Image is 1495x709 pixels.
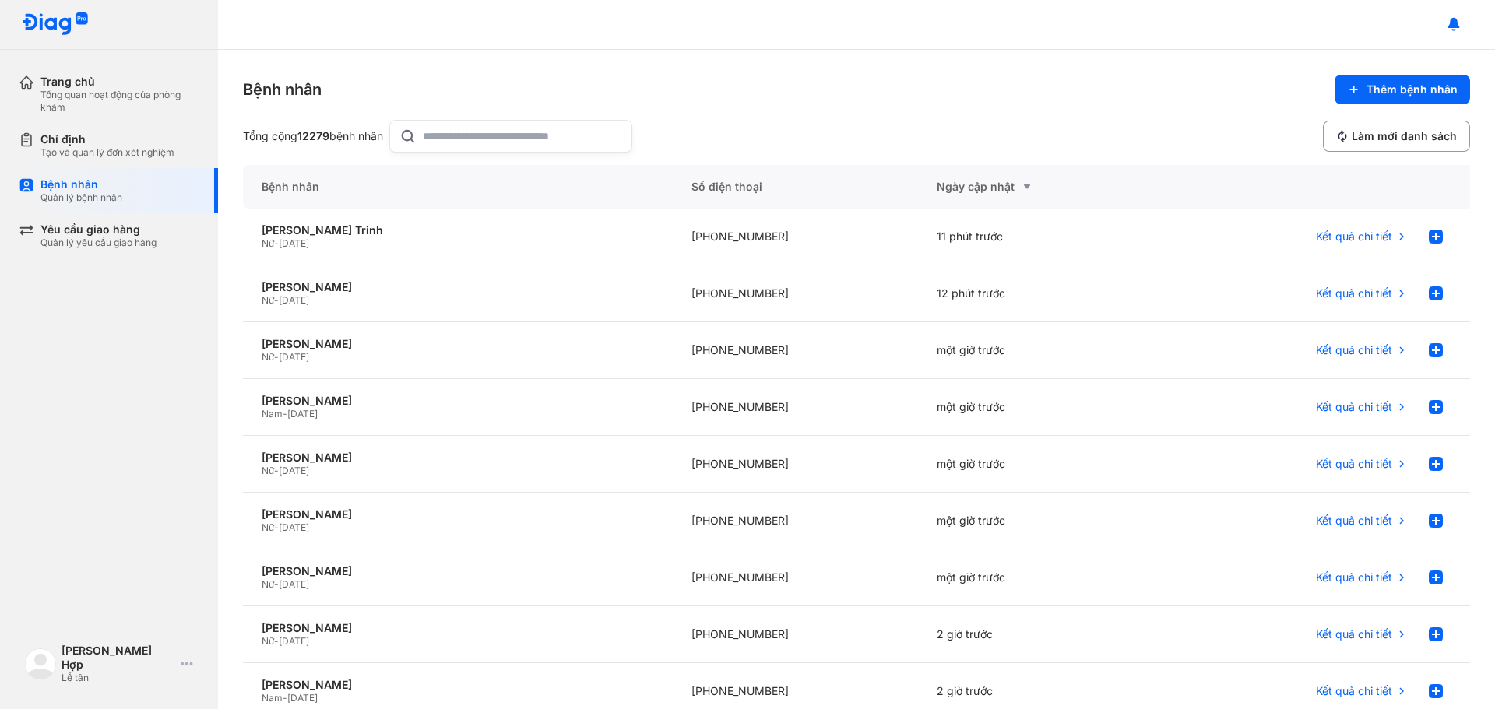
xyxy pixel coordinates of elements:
[40,237,157,249] div: Quản lý yêu cầu giao hàng
[1316,570,1392,584] span: Kết quả chi tiết
[262,294,274,306] span: Nữ
[274,294,279,306] span: -
[673,165,918,209] div: Số điện thoại
[1352,129,1457,143] span: Làm mới danh sách
[274,578,279,590] span: -
[274,635,279,647] span: -
[1335,75,1470,104] button: Thêm bệnh nhân
[262,564,654,578] div: [PERSON_NAME]
[279,351,309,363] span: [DATE]
[262,280,654,294] div: [PERSON_NAME]
[918,322,1163,379] div: một giờ trước
[673,209,918,265] div: [PHONE_NUMBER]
[262,408,283,419] span: Nam
[918,379,1163,436] div: một giờ trước
[40,75,199,89] div: Trang chủ
[283,692,287,704] span: -
[262,621,654,635] div: [PERSON_NAME]
[1316,286,1392,300] span: Kết quả chi tiết
[279,521,309,533] span: [DATE]
[243,79,322,100] div: Bệnh nhân
[279,465,309,476] span: [DATE]
[673,549,918,606] div: [PHONE_NUMBER]
[918,436,1163,493] div: một giờ trước
[283,408,287,419] span: -
[40,146,174,159] div: Tạo và quản lý đơn xét nghiệm
[287,692,318,704] span: [DATE]
[673,436,918,493] div: [PHONE_NUMBER]
[1316,514,1392,528] span: Kết quả chi tiết
[243,165,673,209] div: Bệnh nhân
[262,678,654,692] div: [PERSON_NAME]
[22,12,89,37] img: logo
[262,237,274,249] span: Nữ
[40,223,157,237] div: Yêu cầu giao hàng
[918,265,1163,322] div: 12 phút trước
[243,129,383,143] div: Tổng cộng bệnh nhân
[274,351,279,363] span: -
[918,549,1163,606] div: một giờ trước
[262,692,283,704] span: Nam
[40,132,174,146] div: Chỉ định
[673,493,918,549] div: [PHONE_NUMBER]
[918,209,1163,265] div: 11 phút trước
[297,129,329,142] span: 12279
[40,177,122,191] div: Bệnh nhân
[287,408,318,419] span: [DATE]
[1323,121,1470,152] button: Làm mới danh sách
[673,606,918,663] div: [PHONE_NUMBER]
[673,379,918,436] div: [PHONE_NUMBER]
[1367,82,1458,97] span: Thêm bệnh nhân
[262,465,274,476] span: Nữ
[279,237,309,249] span: [DATE]
[1316,400,1392,414] span: Kết quả chi tiết
[25,648,56,679] img: logo
[62,672,174,684] div: Lễ tân
[262,507,654,521] div: [PERSON_NAME]
[279,578,309,590] span: [DATE]
[673,322,918,379] div: [PHONE_NUMBER]
[62,644,174,672] div: [PERSON_NAME] Hợp
[274,237,279,249] span: -
[262,635,274,647] span: Nữ
[1316,457,1392,471] span: Kết quả chi tiết
[1316,343,1392,357] span: Kết quả chi tiết
[262,394,654,408] div: [PERSON_NAME]
[1316,627,1392,641] span: Kết quả chi tiết
[1316,230,1392,244] span: Kết quả chi tiết
[279,635,309,647] span: [DATE]
[40,191,122,204] div: Quản lý bệnh nhân
[937,177,1145,196] div: Ngày cập nhật
[40,89,199,114] div: Tổng quan hoạt động của phòng khám
[262,451,654,465] div: [PERSON_NAME]
[673,265,918,322] div: [PHONE_NUMBER]
[262,521,274,533] span: Nữ
[279,294,309,306] span: [DATE]
[262,337,654,351] div: [PERSON_NAME]
[274,521,279,533] span: -
[262,578,274,590] span: Nữ
[274,465,279,476] span: -
[918,493,1163,549] div: một giờ trước
[1316,684,1392,698] span: Kết quả chi tiết
[262,223,654,237] div: [PERSON_NAME] Trinh
[918,606,1163,663] div: 2 giờ trước
[262,351,274,363] span: Nữ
